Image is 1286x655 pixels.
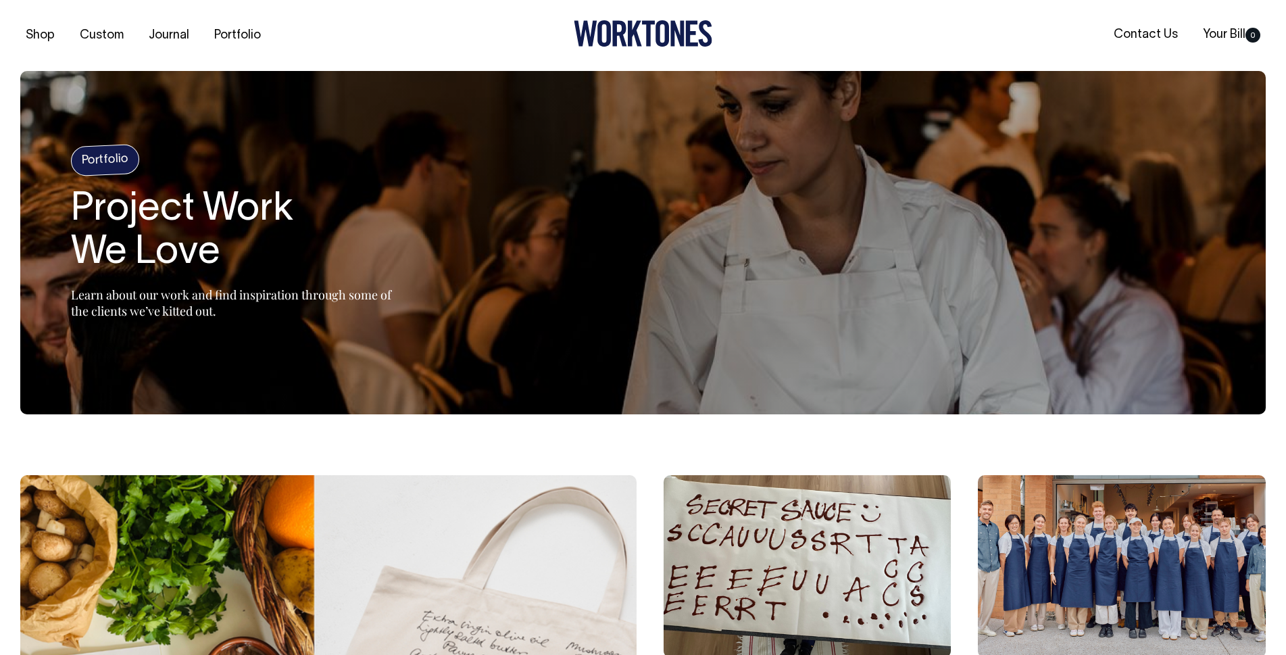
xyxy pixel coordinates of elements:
a: Journal [143,24,195,47]
a: Custom [74,24,129,47]
a: Your Bill0 [1197,24,1266,46]
a: Portfolio [209,24,266,47]
span: 0 [1245,28,1260,43]
p: Learn about our work and find inspiration through some of the clients we’ve kitted out. [71,287,409,319]
a: Shop [20,24,60,47]
h1: Project Work We Love [71,189,409,275]
a: Contact Us [1108,24,1183,46]
h4: Portfolio [70,144,140,176]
